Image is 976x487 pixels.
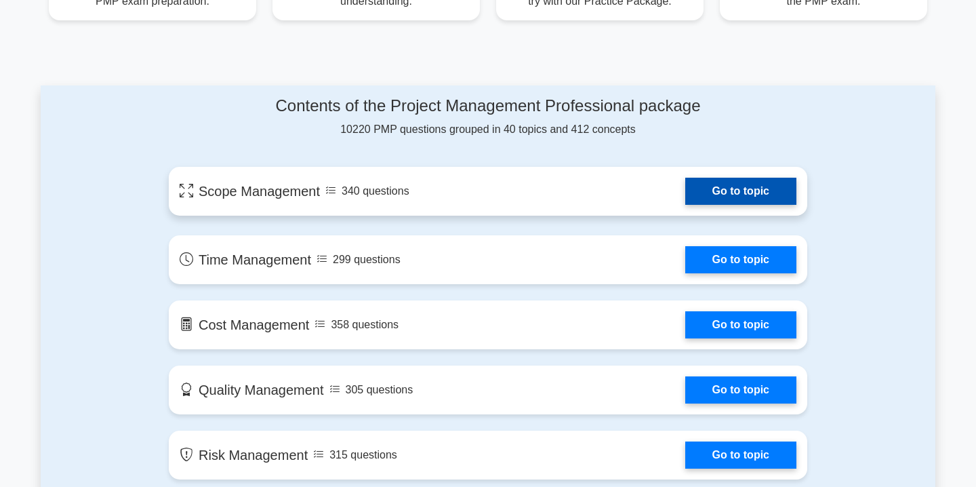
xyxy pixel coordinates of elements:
[685,178,796,205] a: Go to topic
[685,442,796,469] a: Go to topic
[685,246,796,273] a: Go to topic
[685,376,796,404] a: Go to topic
[685,311,796,338] a: Go to topic
[169,96,807,116] h4: Contents of the Project Management Professional package
[169,96,807,138] div: 10220 PMP questions grouped in 40 topics and 412 concepts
